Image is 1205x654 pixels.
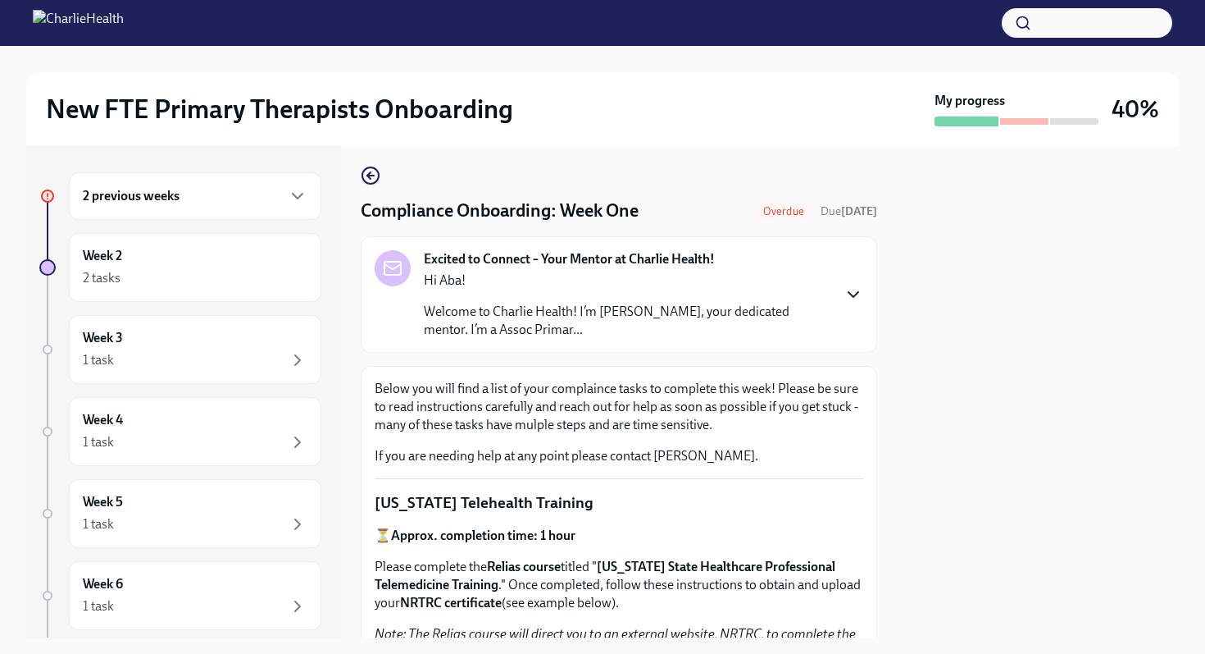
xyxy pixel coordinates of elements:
[841,204,877,218] strong: [DATE]
[83,329,123,347] h6: Week 3
[375,380,863,434] p: Below you will find a list of your complaince tasks to complete this week! Please be sure to read...
[83,597,114,615] div: 1 task
[375,492,863,514] p: [US_STATE] Telehealth Training
[375,527,863,545] p: ⏳
[821,204,877,219] span: September 8th, 2025 09:00
[83,351,114,369] div: 1 task
[361,199,639,223] h4: Compliance Onboarding: Week One
[424,272,830,290] p: Hi Aba!
[83,515,114,533] div: 1 task
[39,397,321,466] a: Week 41 task
[83,493,123,511] h6: Week 5
[934,92,1005,110] strong: My progress
[39,561,321,630] a: Week 61 task
[424,250,715,268] strong: Excited to Connect – Your Mentor at Charlie Health!
[375,559,835,592] strong: [US_STATE] State Healthcare Professional Telemedicine Training
[83,247,122,265] h6: Week 2
[39,479,321,548] a: Week 51 task
[83,187,180,205] h6: 2 previous weeks
[487,559,561,574] strong: Relias course
[83,433,114,451] div: 1 task
[33,10,124,36] img: CharlieHealth
[391,528,575,543] strong: Approx. completion time: 1 hour
[821,204,877,218] span: Due
[83,411,123,429] h6: Week 4
[39,315,321,384] a: Week 31 task
[400,595,502,611] strong: NRTRC certificate
[83,269,120,287] div: 2 tasks
[375,447,863,465] p: If you are needing help at any point please contact [PERSON_NAME].
[46,93,513,126] h2: New FTE Primary Therapists Onboarding
[375,558,863,612] p: Please complete the titled " ." Once completed, follow these instructions to obtain and upload yo...
[1112,94,1159,124] h3: 40%
[753,205,814,217] span: Overdue
[69,172,321,220] div: 2 previous weeks
[83,575,123,593] h6: Week 6
[424,303,830,339] p: Welcome to Charlie Health! I’m [PERSON_NAME], your dedicated mentor. I’m a Assoc Primar...
[39,233,321,302] a: Week 22 tasks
